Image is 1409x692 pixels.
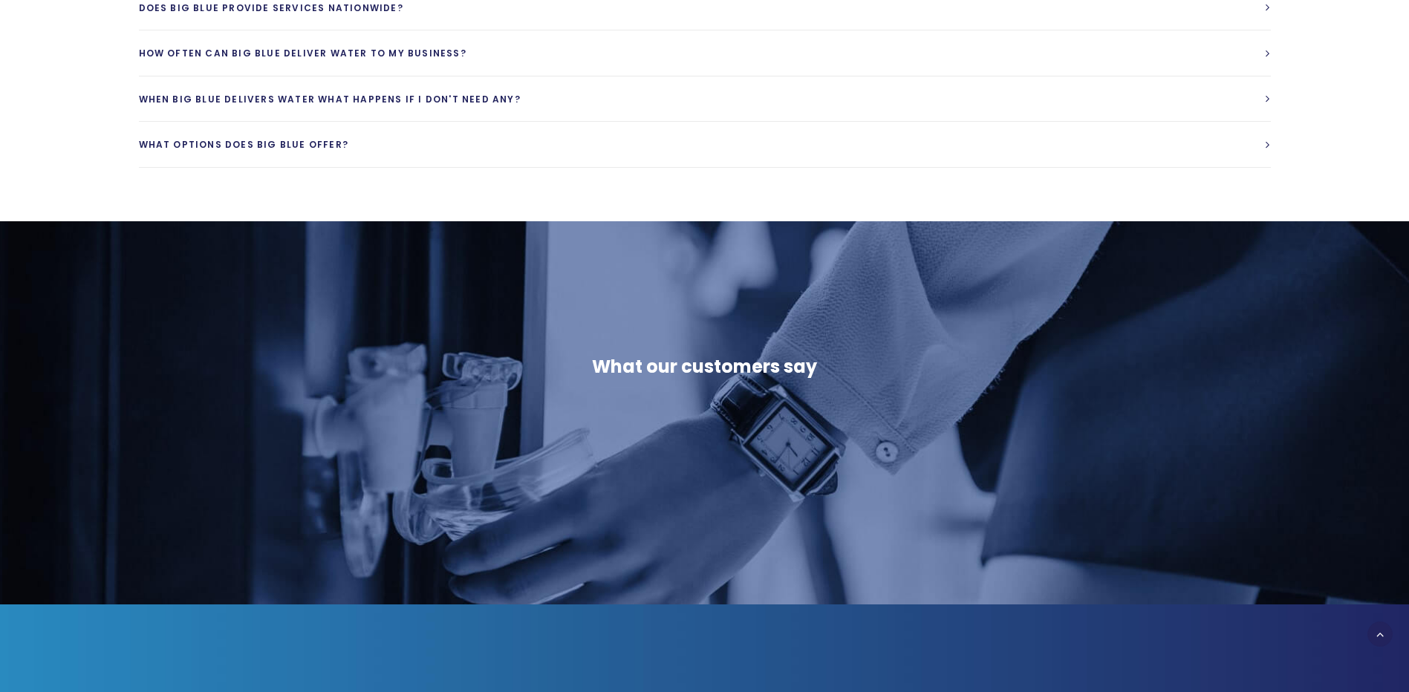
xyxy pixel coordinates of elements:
[236,355,1172,379] div: What our customers say
[242,391,266,414] div: Previous
[139,93,521,105] span: When Big Blue delivers water what happens if I don't need any?
[139,47,466,59] span: How often can Big Blue deliver water to my business?
[139,30,1271,76] a: How often can Big Blue deliver water to my business?
[139,122,1271,167] a: What options does Big Blue Offer?
[139,138,349,151] span: What options does Big Blue Offer?
[1143,391,1167,414] div: Next
[139,76,1271,122] a: When Big Blue delivers water what happens if I don't need any?
[1311,594,1388,671] iframe: Chatbot
[139,1,403,14] span: Does Big Blue provide services Nationwide?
